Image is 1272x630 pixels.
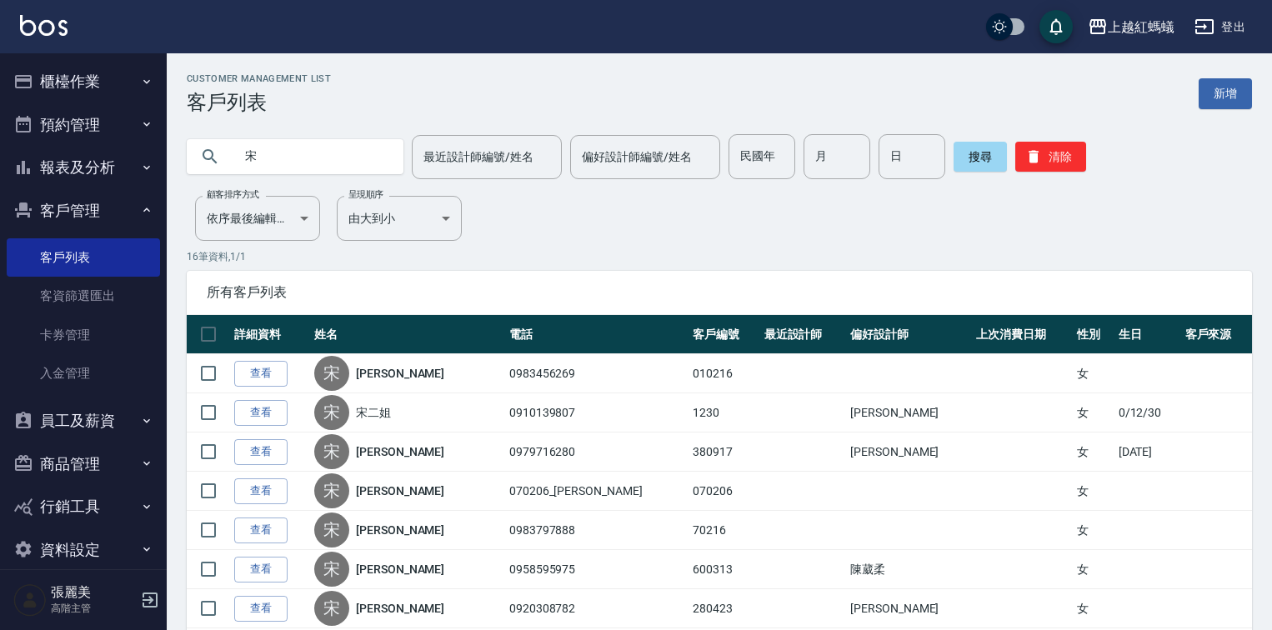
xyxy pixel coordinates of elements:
input: 搜尋關鍵字 [233,134,390,179]
td: 0979716280 [505,432,689,472]
a: 查看 [234,478,288,504]
div: 宋 [314,434,349,469]
td: 280423 [689,589,759,628]
div: 宋 [314,552,349,587]
button: 員工及薪資 [7,399,160,442]
td: 70216 [689,511,759,550]
div: 宋 [314,395,349,430]
td: 0958595975 [505,550,689,589]
th: 詳細資料 [230,315,310,354]
p: 16 筆資料, 1 / 1 [187,249,1252,264]
h3: 客戶列表 [187,91,331,114]
a: 查看 [234,517,288,543]
span: 所有客戶列表 [207,284,1232,301]
div: 宋 [314,473,349,508]
th: 客戶編號 [689,315,759,354]
a: 查看 [234,361,288,387]
button: 行銷工具 [7,485,160,528]
button: 搜尋 [954,142,1007,172]
td: 女 [1073,550,1114,589]
a: [PERSON_NAME] [356,600,444,617]
td: [PERSON_NAME] [846,393,972,432]
td: 380917 [689,432,759,472]
a: [PERSON_NAME] [356,443,444,460]
td: 女 [1073,393,1114,432]
a: 查看 [234,400,288,426]
a: [PERSON_NAME] [356,561,444,577]
th: 客戶來源 [1181,315,1252,354]
div: 上越紅螞蟻 [1108,17,1174,37]
th: 最近設計師 [760,315,846,354]
td: 070206 [689,472,759,511]
th: 姓名 [310,315,505,354]
td: 陳葳柔 [846,550,972,589]
td: 600313 [689,550,759,589]
td: 女 [1073,511,1114,550]
td: 0983797888 [505,511,689,550]
div: 依序最後編輯時間 [195,196,320,241]
button: 商品管理 [7,442,160,486]
td: 女 [1073,432,1114,472]
td: [DATE] [1114,432,1181,472]
td: 女 [1073,589,1114,628]
td: 0910139807 [505,393,689,432]
a: 新增 [1199,78,1252,109]
td: 0/12/30 [1114,393,1181,432]
button: 客戶管理 [7,189,160,232]
button: 預約管理 [7,103,160,147]
div: 由大到小 [337,196,462,241]
button: 登出 [1188,12,1252,42]
button: 上越紅螞蟻 [1081,10,1181,44]
td: 女 [1073,354,1114,393]
label: 呈現順序 [348,188,383,201]
h5: 張麗美 [51,584,136,601]
button: 清除 [1015,142,1086,172]
td: [PERSON_NAME] [846,589,972,628]
a: 查看 [234,439,288,465]
a: [PERSON_NAME] [356,365,444,382]
td: 0920308782 [505,589,689,628]
a: 查看 [234,557,288,582]
td: 女 [1073,472,1114,511]
div: 宋 [314,512,349,547]
button: 資料設定 [7,528,160,572]
p: 高階主管 [51,601,136,616]
td: 1230 [689,393,759,432]
a: 客戶列表 [7,238,160,277]
button: 報表及分析 [7,146,160,189]
a: 入金管理 [7,354,160,392]
label: 顧客排序方式 [207,188,259,201]
th: 偏好設計師 [846,315,972,354]
h2: Customer Management List [187,73,331,84]
img: Person [13,583,47,617]
a: [PERSON_NAME] [356,482,444,499]
a: 卡券管理 [7,316,160,354]
div: 宋 [314,591,349,626]
div: 宋 [314,356,349,391]
td: 070206_[PERSON_NAME] [505,472,689,511]
td: 0983456269 [505,354,689,393]
a: 宋二姐 [356,404,391,421]
th: 上次消費日期 [972,315,1074,354]
button: save [1039,10,1073,43]
a: [PERSON_NAME] [356,522,444,538]
td: [PERSON_NAME] [846,432,972,472]
a: 查看 [234,596,288,622]
th: 性別 [1073,315,1114,354]
th: 生日 [1114,315,1181,354]
th: 電話 [505,315,689,354]
img: Logo [20,15,68,36]
button: 櫃檯作業 [7,60,160,103]
a: 客資篩選匯出 [7,277,160,315]
td: 010216 [689,354,759,393]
